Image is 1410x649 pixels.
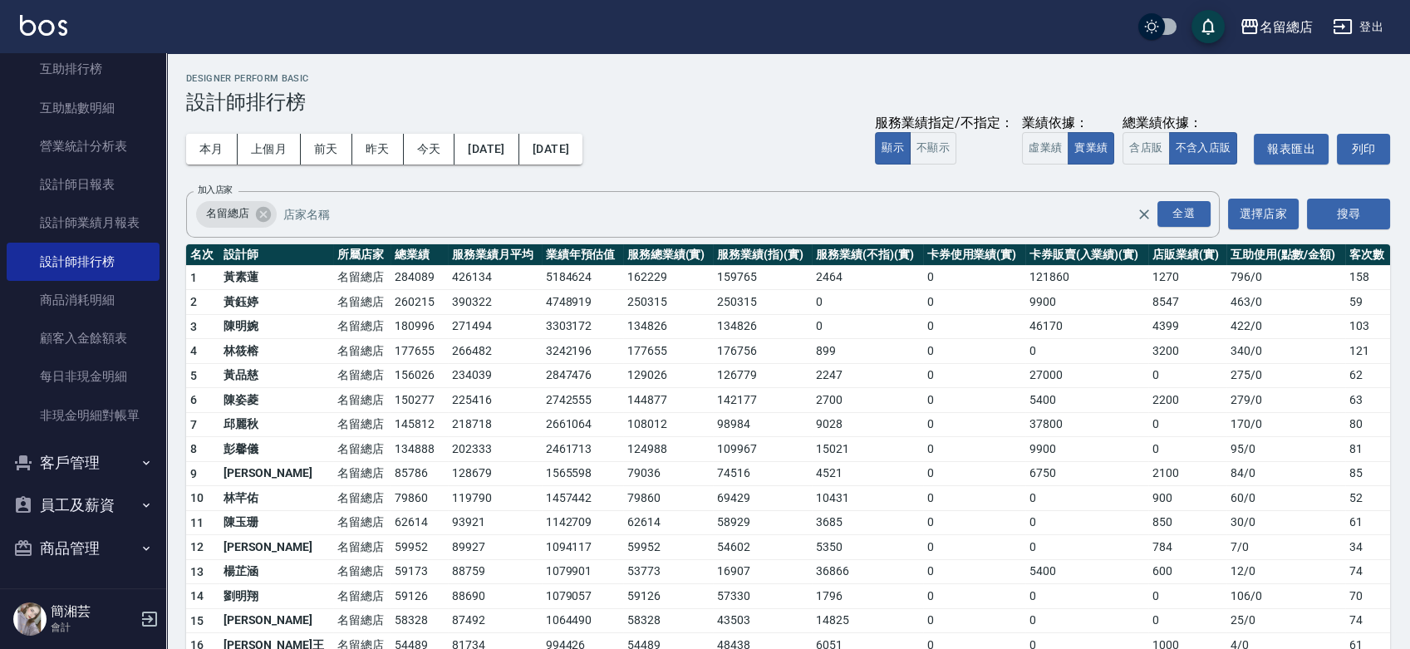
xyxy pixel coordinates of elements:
[1326,12,1390,42] button: 登出
[1226,339,1345,364] td: 340 / 0
[219,265,334,290] td: 黃素蓮
[623,510,714,535] td: 62614
[186,134,238,165] button: 本月
[812,559,922,584] td: 36866
[219,437,334,462] td: 彭馨儀
[1025,437,1148,462] td: 9900
[190,565,204,578] span: 13
[1345,437,1390,462] td: 81
[1337,134,1390,165] button: 列印
[542,559,623,584] td: 1079901
[1345,486,1390,511] td: 52
[448,265,542,290] td: 426134
[448,461,542,486] td: 128679
[190,418,197,431] span: 7
[713,510,812,535] td: 58929
[1148,339,1226,364] td: 3200
[333,290,391,315] td: 名留總店
[1345,461,1390,486] td: 85
[1226,388,1345,413] td: 279 / 0
[219,290,334,315] td: 黃鈺婷
[333,388,391,413] td: 名留總店
[1148,437,1226,462] td: 0
[542,290,623,315] td: 4748919
[190,295,197,308] span: 2
[1022,132,1069,165] button: 虛業績
[1233,10,1319,44] button: 名留總店
[391,265,448,290] td: 284089
[1260,17,1313,37] div: 名留總店
[448,363,542,388] td: 234039
[1226,535,1345,560] td: 7 / 0
[1226,608,1345,633] td: 25 / 0
[1123,115,1245,132] div: 總業績依據：
[1025,290,1148,315] td: 9900
[1226,437,1345,462] td: 95 / 0
[333,339,391,364] td: 名留總店
[1148,314,1226,339] td: 4399
[7,89,160,127] a: 互助點數明細
[1148,559,1226,584] td: 600
[391,510,448,535] td: 62614
[7,127,160,165] a: 營業統計分析表
[391,608,448,633] td: 58328
[1169,132,1238,165] button: 不含入店販
[448,412,542,437] td: 218718
[391,559,448,584] td: 59173
[391,244,448,266] th: 總業績
[391,363,448,388] td: 156026
[448,437,542,462] td: 202333
[1025,584,1148,609] td: 0
[1226,559,1345,584] td: 12 / 0
[1254,134,1329,165] button: 報表匯出
[1025,339,1148,364] td: 0
[812,412,922,437] td: 9028
[923,559,1025,584] td: 0
[713,363,812,388] td: 126779
[1025,608,1148,633] td: 0
[542,486,623,511] td: 1457442
[333,437,391,462] td: 名留總店
[812,535,922,560] td: 5350
[923,265,1025,290] td: 0
[301,134,352,165] button: 前天
[1157,201,1211,227] div: 全選
[713,559,812,584] td: 16907
[1345,584,1390,609] td: 70
[542,244,623,266] th: 業績年預估值
[923,486,1025,511] td: 0
[448,244,542,266] th: 服務業績月平均
[1345,608,1390,633] td: 74
[1154,198,1214,230] button: Open
[812,244,922,266] th: 服務業績(不指)(實)
[448,559,542,584] td: 88759
[542,363,623,388] td: 2847476
[923,388,1025,413] td: 0
[190,344,197,357] span: 4
[219,510,334,535] td: 陳玉珊
[1226,244,1345,266] th: 互助使用(點數/金額)
[7,165,160,204] a: 設計師日報表
[391,314,448,339] td: 180996
[1345,388,1390,413] td: 63
[333,461,391,486] td: 名留總店
[186,91,1390,114] h3: 設計師排行榜
[13,602,47,636] img: Person
[238,134,301,165] button: 上個月
[391,339,448,364] td: 177655
[448,290,542,315] td: 390322
[1148,363,1226,388] td: 0
[923,244,1025,266] th: 卡券使用業績(實)
[1022,115,1114,132] div: 業績依據：
[812,461,922,486] td: 4521
[219,535,334,560] td: [PERSON_NAME]
[219,244,334,266] th: 設計師
[713,608,812,633] td: 43503
[1025,559,1148,584] td: 5400
[623,559,714,584] td: 53773
[7,441,160,484] button: 客戶管理
[910,132,956,165] button: 不顯示
[812,584,922,609] td: 1796
[1148,510,1226,535] td: 850
[7,396,160,435] a: 非現金明細對帳單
